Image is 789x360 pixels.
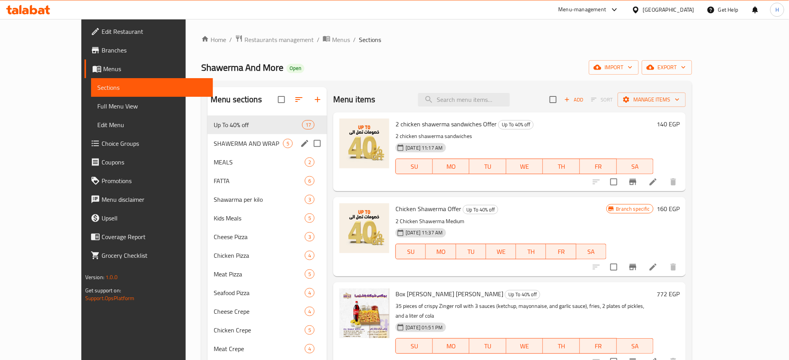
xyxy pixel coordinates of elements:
button: MO [426,244,456,259]
span: Up To 40% off [505,290,540,299]
span: SHAWERMA AND WRAP [214,139,283,148]
span: Up To 40% off [214,120,302,129]
div: Up To 40% off [498,120,534,129]
span: 3 [305,196,314,203]
span: MO [436,341,467,352]
button: edit [299,138,311,149]
div: items [305,288,315,297]
div: Up To 40% off17 [207,115,327,134]
span: 4 [305,252,314,259]
span: Kids Meals [214,213,305,223]
div: items [305,213,315,223]
span: Upsell [102,213,207,223]
span: TH [519,246,543,257]
a: Edit Restaurant [84,22,213,41]
nav: breadcrumb [201,35,692,45]
div: items [305,344,315,353]
div: items [302,120,315,129]
span: Choice Groups [102,139,207,148]
li: / [229,35,232,44]
span: SU [399,246,423,257]
span: Manage items [624,95,680,105]
button: Manage items [618,93,686,107]
h2: Menu items [333,94,376,105]
div: Menu-management [559,5,606,14]
span: MO [429,246,453,257]
div: Meat Pizza [214,269,305,279]
button: export [642,60,692,75]
button: TH [516,244,546,259]
button: TU [469,338,506,354]
button: WE [486,244,516,259]
span: FR [583,341,614,352]
a: Menus [84,59,213,78]
span: FATTA [214,176,305,185]
span: SA [580,246,603,257]
span: 3 [305,233,314,241]
span: Chicken Pizza [214,251,305,260]
span: Add item [561,94,586,106]
span: SA [620,161,651,172]
span: TH [546,161,577,172]
div: Cheese Crepe [214,307,305,316]
a: Promotions [84,171,213,190]
p: 35 pieces of crispy Zinger roll with 3 sauces (ketchup, mayonnaise, and garlic sauce), fries, 2 p... [395,301,654,321]
span: Coverage Report [102,232,207,241]
span: Restaurants management [244,35,314,44]
span: 5 [283,140,292,147]
button: delete [664,173,683,191]
a: Grocery Checklist [84,246,213,265]
span: 2 [305,159,314,166]
span: MEALS [214,157,305,167]
span: Grocery Checklist [102,251,207,260]
span: Branch specific [613,205,653,213]
span: Sections [97,83,207,92]
div: items [283,139,293,148]
span: WE [510,341,540,352]
div: Meat Crepe4 [207,339,327,358]
span: H [775,5,779,14]
div: Chicken Crepe5 [207,321,327,339]
a: Menu disclaimer [84,190,213,209]
p: 2 chicken shawerma sandwiches [395,131,654,141]
span: 5 [305,215,314,222]
div: items [305,157,315,167]
button: SA [617,159,654,174]
span: Full Menu View [97,101,207,111]
div: Chicken Pizza4 [207,246,327,265]
span: SA [620,341,651,352]
h2: Menu sections [211,94,262,105]
span: 4 [305,345,314,353]
button: TH [543,159,580,174]
span: 4 [305,308,314,315]
div: SHAWERMA AND WRAP5edit [207,134,327,153]
span: Select to update [606,174,622,190]
span: Branches [102,45,207,55]
button: WE [506,338,543,354]
span: Select to update [606,259,622,275]
span: Sort sections [290,90,308,109]
span: TU [459,246,483,257]
span: Cheese Pizza [214,232,305,241]
button: Add section [308,90,327,109]
span: 6 [305,177,314,185]
a: Sections [91,78,213,97]
img: 2 chicken shawerma sandwiches Offer [339,119,389,168]
a: Choice Groups [84,134,213,153]
button: TH [543,338,580,354]
span: Menus [332,35,350,44]
button: SA [617,338,654,354]
span: TU [473,161,503,172]
a: Coverage Report [84,227,213,246]
span: [DATE] 01:51 PM [402,324,446,331]
button: Branch-specific-item [624,173,642,191]
button: import [589,60,639,75]
span: Chicken Crepe [214,325,305,335]
span: SU [399,341,429,352]
span: Up To 40% off [463,205,498,214]
div: items [305,232,315,241]
input: search [418,93,510,107]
